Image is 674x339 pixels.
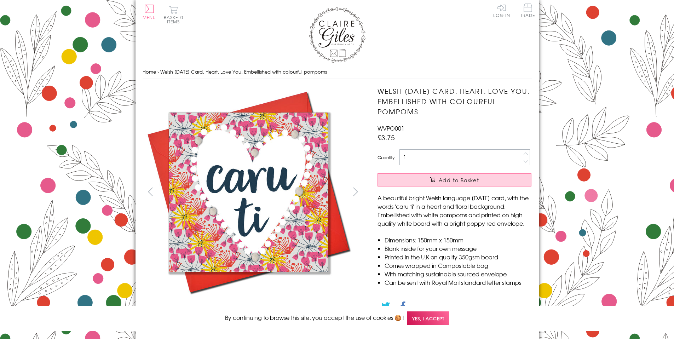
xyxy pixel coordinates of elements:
[378,154,394,161] label: Quantity
[378,194,531,228] p: A beautiful bright Welsh language [DATE] card, with the words 'caru ti' in a heart and floral bac...
[385,278,531,287] li: Can be sent with Royal Mail standard letter stamps
[378,173,531,186] button: Add to Basket
[520,4,535,19] a: Trade
[378,132,395,142] span: £3.75
[160,68,327,75] span: Welsh [DATE] Card, Heart, Love You, Embellished with colourful pompoms
[347,184,363,200] button: next
[143,184,159,200] button: prev
[143,5,156,19] button: Menu
[142,86,355,298] img: Welsh Valentine's Day Card, Heart, Love You, Embellished with colourful pompoms
[520,4,535,17] span: Trade
[164,6,183,24] button: Basket0 items
[309,7,365,63] img: Claire Giles Greetings Cards
[378,124,404,132] span: WVPO001
[143,14,156,21] span: Menu
[385,261,531,270] li: Comes wrapped in Compostable bag
[407,311,449,325] span: Yes, I accept
[167,14,183,25] span: 0 items
[378,86,531,116] h1: Welsh [DATE] Card, Heart, Love You, Embellished with colourful pompoms
[385,244,531,253] li: Blank inside for your own message
[143,65,532,79] nav: breadcrumbs
[385,253,531,261] li: Printed in the U.K on quality 350gsm board
[439,177,479,184] span: Add to Basket
[385,236,531,244] li: Dimensions: 150mm x 150mm
[493,4,510,17] a: Log In
[385,270,531,278] li: With matching sustainable sourced envelope
[143,68,156,75] a: Home
[363,86,576,298] img: Welsh Valentine's Day Card, Heart, Love You, Embellished with colourful pompoms
[157,68,159,75] span: ›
